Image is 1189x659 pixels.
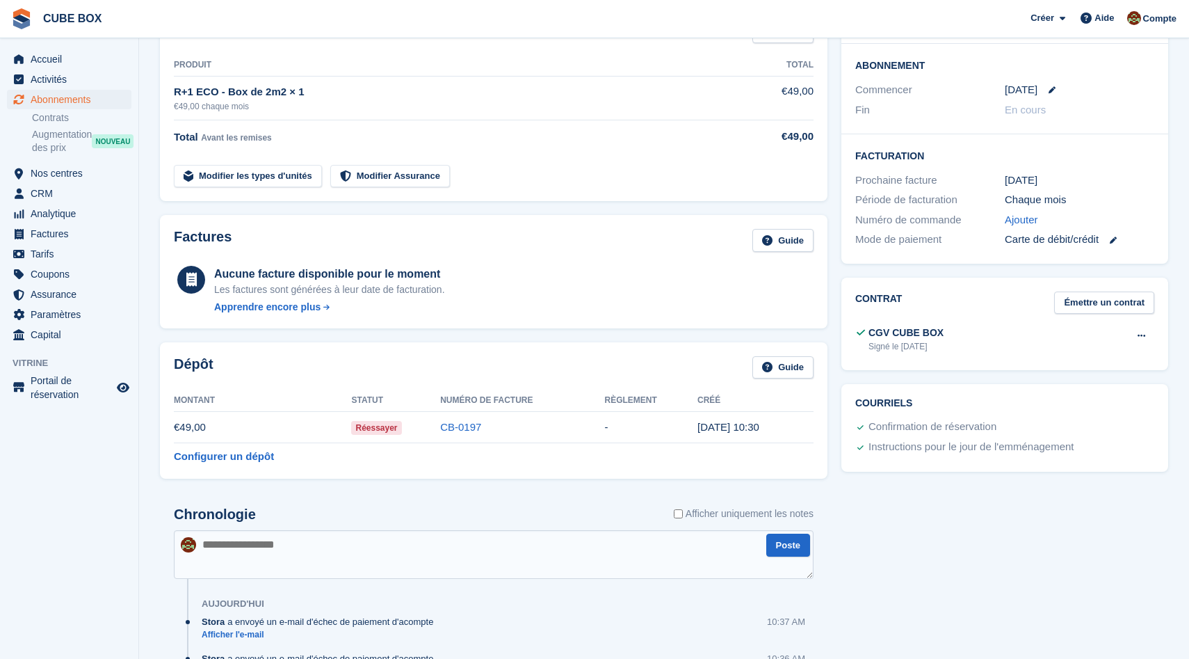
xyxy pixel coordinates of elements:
td: €49,00 [174,412,351,443]
a: menu [7,264,131,284]
div: Les factures sont générées à leur date de facturation. [214,283,445,297]
th: Produit [174,54,747,77]
td: - [605,412,698,443]
a: Guide [752,229,814,252]
div: Instructions pour le jour de l'emménagement [868,439,1074,456]
div: Numéro de commande [855,212,1005,228]
a: Émettre un contrat [1054,292,1154,315]
h2: Factures [174,229,232,252]
span: Avant les remises [201,133,272,143]
th: Numéro de facture [440,390,604,412]
span: En cours [1005,104,1046,116]
th: Statut [351,390,440,412]
span: Paramètres [31,305,114,324]
span: Capital [31,325,114,344]
h2: Contrat [855,292,902,315]
a: menu [7,325,131,344]
span: Coupons [31,264,114,284]
h2: Courriels [855,398,1154,409]
span: Factures [31,224,114,244]
h2: Abonnement [855,58,1154,72]
span: Portail de réservation [31,374,114,402]
a: menu [7,164,131,183]
a: menu [7,244,131,264]
button: Poste [766,534,810,557]
a: Modifier les types d'unités [174,165,322,188]
a: menu [7,285,131,304]
div: Fin [855,102,1005,118]
div: Période de facturation [855,192,1005,208]
div: Carte de débit/crédit [1005,232,1154,248]
a: Guide [752,356,814,379]
span: CRM [31,184,114,203]
div: €49,00 [747,129,814,145]
th: Montant [174,390,351,412]
span: Compte [1143,12,1176,26]
a: Afficher l'e-mail [202,629,440,641]
a: Apprendre encore plus [214,300,445,315]
div: Apprendre encore plus [214,300,321,315]
h2: Chronologie [174,507,256,523]
a: menu [7,70,131,89]
h2: Dépôt [174,356,213,379]
a: Configurer un dépôt [174,449,274,465]
div: CGV CUBE BOX [868,326,944,340]
span: Activités [31,70,114,89]
span: Analytique [31,204,114,223]
a: Contrats [32,111,131,125]
img: alex soubira [181,537,196,553]
span: Stora [202,615,225,628]
span: Réessayer [351,421,401,435]
div: Commencer [855,82,1005,98]
time: 2025-10-10 23:00:00 UTC [1005,82,1037,98]
span: Accueil [31,49,114,69]
a: menu [7,305,131,324]
div: Aucune facture disponible pour le moment [214,266,445,283]
div: Chaque mois [1005,192,1154,208]
span: Vitrine [13,356,138,370]
div: Signé le [DATE] [868,340,944,353]
div: Prochaine facture [855,173,1005,189]
span: Augmentation des prix [32,128,92,154]
span: Abonnements [31,90,114,109]
input: Afficher uniquement les notes [674,507,683,521]
a: Boutique d'aperçu [115,379,131,396]
a: CUBE BOX [38,7,107,30]
a: menu [7,90,131,109]
div: NOUVEAU [92,134,134,148]
a: Augmentation des prix NOUVEAU [32,127,131,155]
span: Tarifs [31,244,114,264]
a: menu [7,224,131,244]
div: Confirmation de réservation [868,419,996,436]
th: Règlement [605,390,698,412]
td: €49,00 [747,76,814,120]
img: alex soubira [1127,11,1141,25]
time: 2025-10-07 08:30:01 UTC [697,421,759,433]
h2: Facturation [855,148,1154,162]
th: Créé [697,390,807,412]
a: menu [7,49,131,69]
div: Aujourd'hui [202,598,264,610]
label: Afficher uniquement les notes [674,507,814,521]
div: €49,00 chaque mois [174,100,747,113]
div: 10:37 AM [767,615,805,628]
a: Ajouter [1005,212,1038,228]
span: Créer [1030,11,1054,25]
span: Assurance [31,285,114,304]
th: Total [747,54,814,77]
img: stora-icon-8386f47178a22dfd0bd8f6a31ec36ba5ce8667c1dd55bd0f319d3a0aa187defe.svg [11,8,32,29]
a: Modifier Assurance [330,165,450,188]
a: menu [7,204,131,223]
span: Nos centres [31,164,114,183]
span: Aide [1094,11,1114,25]
div: Mode de paiement [855,232,1005,248]
a: CB-0197 [440,421,481,433]
a: menu [7,184,131,203]
div: R+1 ECO - Box de 2m2 × 1 [174,84,747,100]
div: [DATE] [1005,173,1154,189]
a: menu [7,374,131,402]
span: Total [174,131,198,143]
div: a envoyé un e-mail d'échec de paiement d'acompte [202,615,440,628]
